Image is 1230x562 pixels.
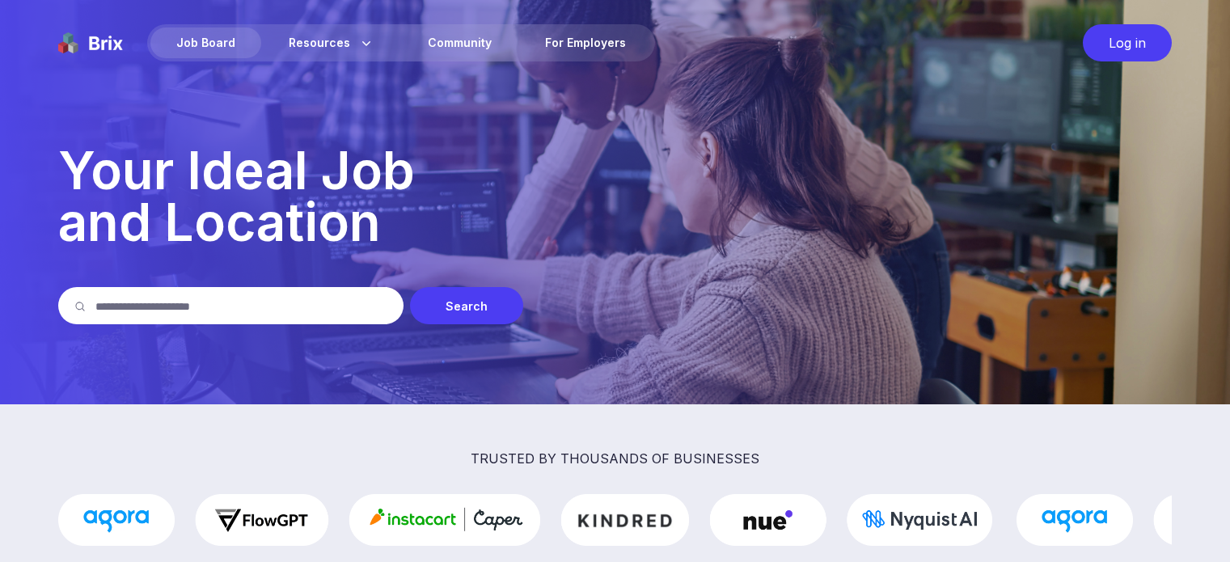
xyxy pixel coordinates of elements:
div: Job Board [150,27,261,58]
div: Resources [263,27,400,58]
div: Search [410,287,523,324]
a: Community [402,27,518,58]
p: Your Ideal Job and Location [58,145,1172,248]
a: For Employers [519,27,652,58]
div: Log in [1083,24,1172,61]
a: Log in [1075,24,1172,61]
